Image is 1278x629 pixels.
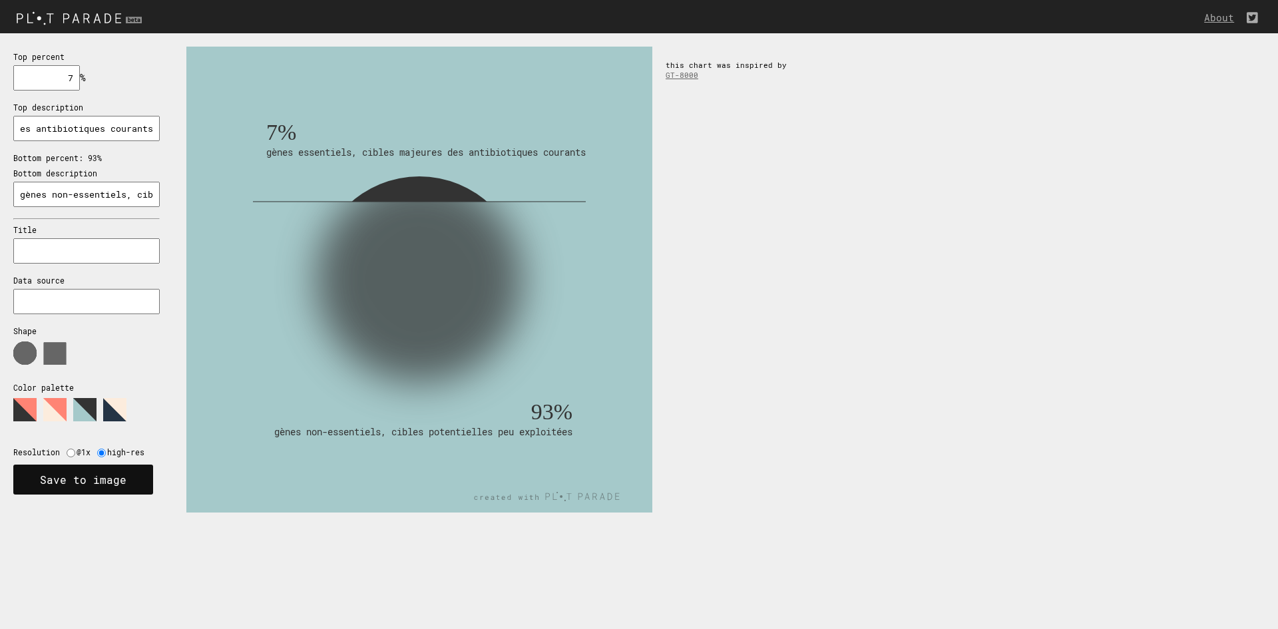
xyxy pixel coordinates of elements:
[13,276,160,286] p: Data source
[274,425,572,438] text: gènes non-essentiels, cibles potentielles peu exploitées
[266,146,586,158] text: gènes essentiels, cibles majeures des antibiotiques courants
[13,153,160,163] p: Bottom percent: 93%
[13,447,67,457] label: Resolution
[77,447,97,457] label: @1x
[13,225,160,235] p: Title
[13,326,160,336] p: Shape
[666,70,698,80] a: GT-8000
[107,447,151,457] label: high-res
[531,399,572,424] text: 93%
[13,465,153,495] button: Save to image
[1204,11,1241,24] a: About
[13,383,160,393] p: Color palette
[266,120,296,144] text: 7%
[652,47,812,93] div: this chart was inspired by
[13,168,160,178] p: Bottom description
[13,103,160,112] p: Top description
[13,52,160,62] p: Top percent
